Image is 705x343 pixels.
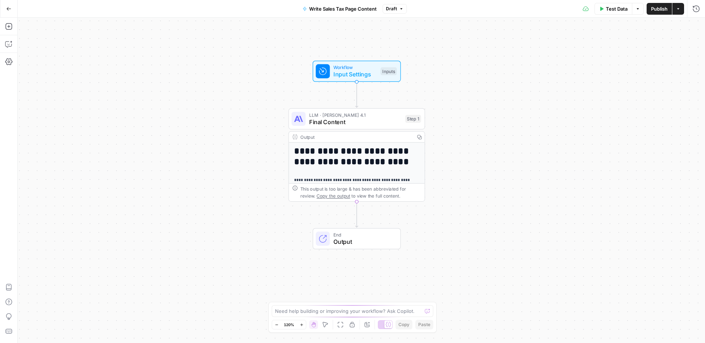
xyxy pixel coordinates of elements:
span: Paste [418,321,430,328]
div: Step 1 [405,115,421,123]
g: Edge from start to step_1 [355,82,358,108]
span: Draft [386,6,397,12]
button: Test Data [594,3,632,15]
span: Test Data [606,5,628,12]
div: Inputs [380,67,397,75]
button: Copy [395,320,412,329]
button: Write Sales Tax Page Content [298,3,381,15]
div: This output is too large & has been abbreviated for review. to view the full content. [300,185,421,199]
span: Copy the output [317,193,350,198]
g: Edge from step_1 to end [355,202,358,227]
button: Paste [415,320,433,329]
span: LLM · [PERSON_NAME] 4.1 [309,111,402,118]
span: Copy [398,321,409,328]
span: Input Settings [333,70,377,79]
button: Publish [647,3,672,15]
span: Final Content [309,118,402,126]
span: Publish [651,5,668,12]
span: Workflow [333,64,377,71]
div: Output [300,133,411,140]
span: Write Sales Tax Page Content [309,5,377,12]
div: WorkflowInput SettingsInputs [289,61,425,82]
span: End [333,231,393,238]
button: Draft [383,4,407,14]
span: Output [333,237,393,246]
div: EndOutput [289,228,425,249]
span: 120% [284,322,294,328]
